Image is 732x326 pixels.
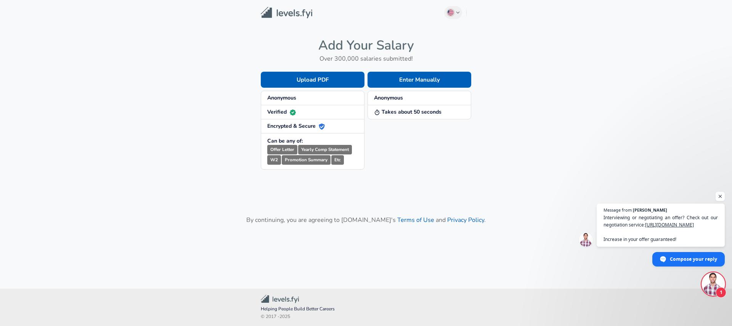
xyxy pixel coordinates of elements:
[267,108,296,116] strong: Verified
[670,252,717,266] span: Compose your reply
[261,295,299,304] img: Levels.fyi Community
[702,273,725,295] div: Open chat
[261,37,471,53] h4: Add Your Salary
[448,10,454,16] img: English (US)
[716,287,726,298] span: 1
[374,108,441,116] strong: Takes about 50 seconds
[261,7,312,19] img: Levels.fyi
[267,155,281,165] small: W2
[331,155,344,165] small: Etc
[267,94,296,101] strong: Anonymous
[267,145,297,154] small: Offer Letter
[298,145,352,154] small: Yearly Comp Statement
[261,305,471,313] span: Helping People Build Better Careers
[397,216,434,224] a: Terms of Use
[267,137,303,145] strong: Can be any of:
[447,216,484,224] a: Privacy Policy
[267,122,325,130] strong: Encrypted & Secure
[444,6,462,19] button: English (US)
[604,214,718,243] span: Interviewing or negotiating an offer? Check out our negotiation service: Increase in your offer g...
[604,208,632,212] span: Message from
[261,313,471,321] span: © 2017 - 2025
[633,208,667,212] span: [PERSON_NAME]
[282,155,331,165] small: Promotion Summary
[374,94,403,101] strong: Anonymous
[368,72,471,88] button: Enter Manually
[261,53,471,64] h6: Over 300,000 salaries submitted!
[261,72,364,88] button: Upload PDF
